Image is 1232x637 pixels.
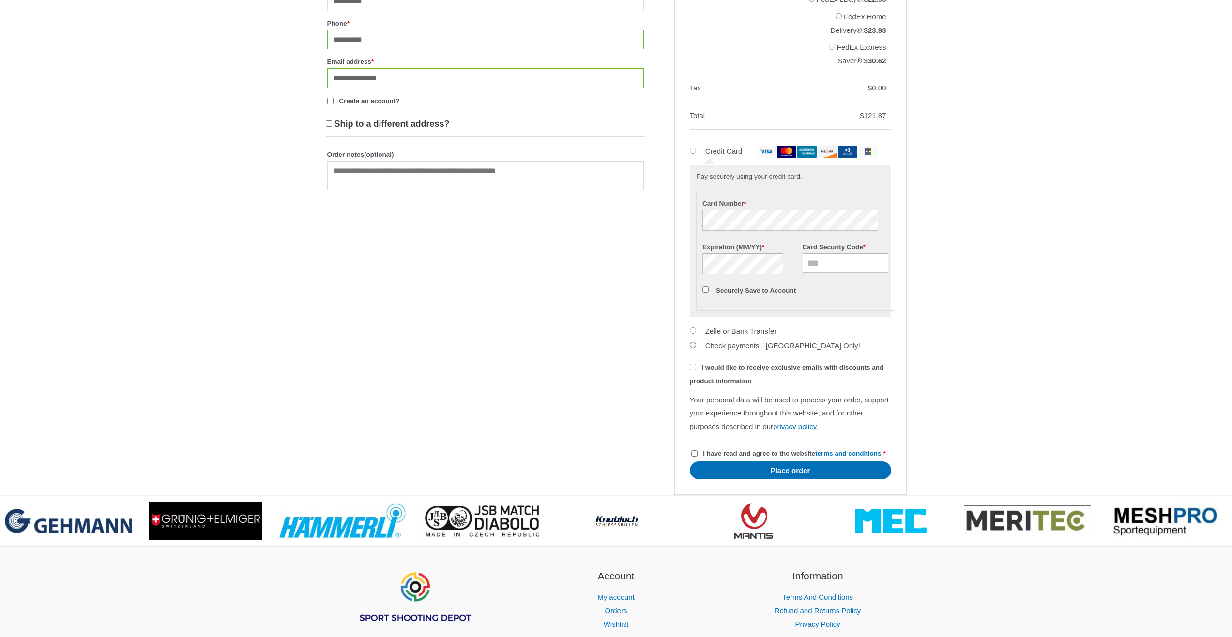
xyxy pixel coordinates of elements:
label: Phone [327,17,644,30]
label: Zelle or Bank Transfer [705,327,777,335]
span: $ [864,57,868,65]
label: Expiration (MM/YY) [702,240,788,253]
img: discover [818,146,837,158]
aside: Footer Widget 2 [527,568,705,631]
a: terms and conditions [815,450,882,457]
label: Card Security Code [803,240,888,253]
img: dinersclub [838,146,857,158]
button: Place order [690,461,891,479]
aside: Footer Widget 3 [729,568,907,631]
label: Email address [327,55,644,68]
span: $ [860,111,864,119]
th: Total [690,102,786,130]
nav: Account [527,591,705,631]
bdi: 121.87 [860,111,886,119]
a: privacy policy [773,422,816,430]
img: visa [757,146,776,158]
input: Create an account? [327,98,334,104]
span: I have read and agree to the website [703,450,881,457]
p: Your personal data will be used to process your order, support your experience throughout this we... [690,393,891,434]
label: Check payments - [GEOGRAPHIC_DATA] Only! [705,341,860,350]
img: mastercard [777,146,796,158]
label: FedEx Home Delivery®: [830,13,886,34]
label: Card Number [702,197,888,210]
a: Privacy Policy [795,620,840,628]
h2: Account [527,568,705,584]
input: I would like to receive exclusive emails with discounts and product information [690,364,696,370]
span: Ship to a different address? [335,119,450,129]
bdi: 0.00 [868,84,886,92]
a: Refund and Returns Policy [775,607,861,615]
fieldset: Payment Info [696,193,894,311]
span: Create an account? [339,97,399,104]
a: Orders [605,607,627,615]
span: $ [868,84,872,92]
abbr: required [883,450,885,457]
label: Order notes [327,148,644,161]
label: Credit Card [705,147,878,155]
span: I would like to receive exclusive emails with discounts and product information [690,364,884,385]
th: Tax [690,74,786,102]
bdi: 30.62 [864,57,886,65]
input: I have read and agree to the websiteterms and conditions * [691,450,698,457]
span: $ [864,26,868,34]
h2: Information [729,568,907,584]
img: jcb [858,146,878,158]
img: amex [797,146,817,158]
p: Pay securely using your credit card. [696,172,884,182]
a: Terms And Conditions [782,593,853,601]
input: Ship to a different address? [326,120,332,127]
a: My account [597,593,635,601]
span: (optional) [364,151,394,158]
a: Wishlist [604,620,629,628]
bdi: 23.93 [864,26,886,34]
label: Securely Save to Account [716,287,796,294]
nav: Information [729,591,907,631]
label: FedEx Express Saver®: [837,43,886,65]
